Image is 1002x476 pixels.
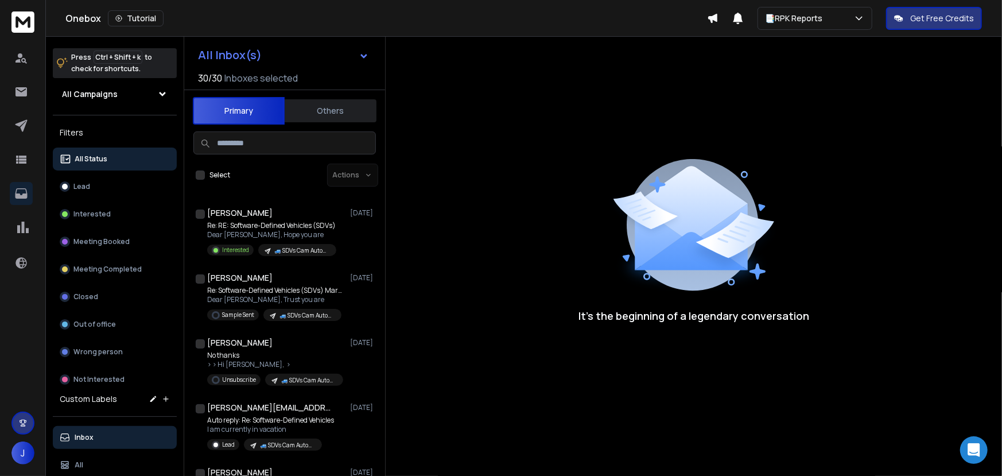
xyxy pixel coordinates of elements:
[53,230,177,253] button: Meeting Booked
[886,7,982,30] button: Get Free Credits
[209,171,230,180] label: Select
[260,441,315,450] p: 🚙 SDVs Cam Automotive 13-May
[207,207,273,219] h1: [PERSON_NAME]
[198,49,262,61] h1: All Inbox(s)
[53,203,177,226] button: Interested
[11,442,34,465] button: J
[224,71,298,85] h3: Inboxes selected
[207,360,343,369] p: > > Hi [PERSON_NAME], >
[65,10,707,26] div: Onebox
[207,272,273,284] h1: [PERSON_NAME]
[60,393,117,405] h3: Custom Labels
[53,285,177,308] button: Closed
[279,311,335,320] p: 🚙 SDVs Cam Automotive 13-May
[207,230,336,239] p: Dear [PERSON_NAME], Hope you are
[73,320,116,329] p: Out of office
[350,273,376,282] p: [DATE]
[108,10,164,26] button: Tutorial
[207,286,345,295] p: Re: Software-Defined Vehicles (SDVs) Market
[75,433,94,442] p: Inbox
[53,125,177,141] h3: Filters
[285,98,376,123] button: Others
[53,83,177,106] button: All Campaigns
[198,71,222,85] span: 30 / 30
[910,13,974,24] p: Get Free Credits
[350,338,376,347] p: [DATE]
[222,440,235,449] p: Lead
[578,308,809,324] p: It’s the beginning of a legendary conversation
[53,368,177,391] button: Not Interested
[222,311,254,319] p: Sample Sent
[207,337,273,349] h1: [PERSON_NAME]
[207,416,334,425] p: Auto reply: Re: Software-Defined Vehicles
[350,403,376,412] p: [DATE]
[53,340,177,363] button: Wrong person
[73,182,90,191] p: Lead
[207,425,334,434] p: I am currently in vacation
[350,208,376,218] p: [DATE]
[207,351,343,360] p: No thanks
[75,154,107,164] p: All Status
[193,97,285,125] button: Primary
[222,376,256,384] p: Unsubscribe
[53,148,177,171] button: All Status
[75,460,83,470] p: All
[765,13,827,24] p: 📑RPK Reports
[207,221,336,230] p: Re: RE: Software-Defined Vehicles (SDVs)
[222,246,249,254] p: Interested
[71,52,152,75] p: Press to check for shortcuts.
[960,436,988,464] div: Open Intercom Messenger
[73,292,98,301] p: Closed
[53,426,177,449] button: Inbox
[274,246,329,255] p: 🚙 SDVs Cam Automotive 13-May
[94,51,142,64] span: Ctrl + Shift + k
[73,237,130,246] p: Meeting Booked
[73,210,111,219] p: Interested
[73,265,142,274] p: Meeting Completed
[207,402,333,413] h1: [PERSON_NAME][EMAIL_ADDRESS][PERSON_NAME][DOMAIN_NAME]
[53,258,177,281] button: Meeting Completed
[53,313,177,336] button: Out of office
[73,347,123,357] p: Wrong person
[53,175,177,198] button: Lead
[73,375,125,384] p: Not Interested
[189,44,378,67] button: All Inbox(s)
[207,295,345,304] p: Dear [PERSON_NAME], Trust you are
[281,376,336,385] p: 🚙 SDVs Cam Automotive 13-May
[62,88,118,100] h1: All Campaigns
